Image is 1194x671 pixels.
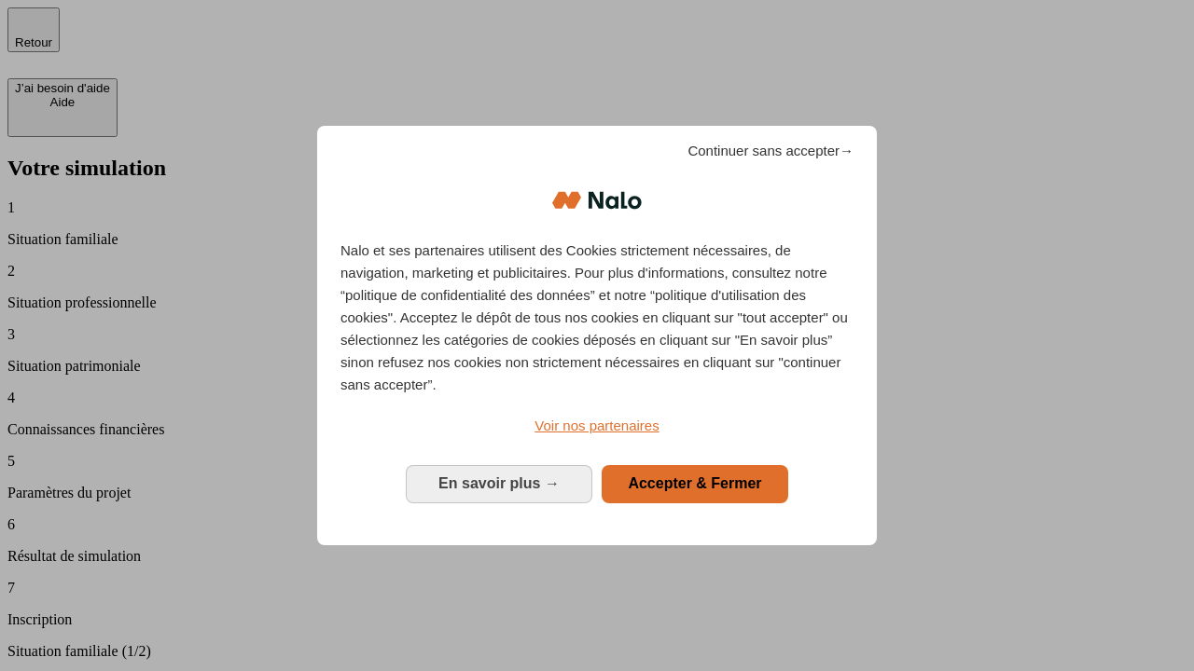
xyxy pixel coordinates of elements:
div: Bienvenue chez Nalo Gestion du consentement [317,126,877,544]
span: En savoir plus → [438,475,560,491]
button: En savoir plus: Configurer vos consentements [406,465,592,502]
button: Accepter & Fermer: Accepter notre traitement des données et fermer [602,465,788,502]
span: Accepter & Fermer [628,475,761,491]
span: Voir nos partenaires [535,418,659,433]
p: Nalo et ses partenaires utilisent des Cookies strictement nécessaires, de navigation, marketing e... [340,240,854,396]
span: Continuer sans accepter→ [687,140,854,162]
a: Voir nos partenaires [340,415,854,437]
img: Logo [552,172,642,228]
